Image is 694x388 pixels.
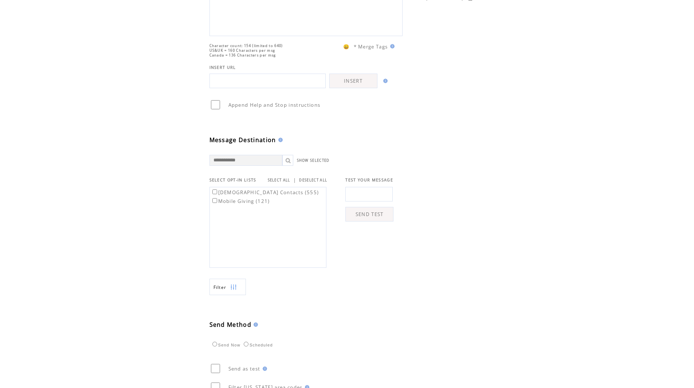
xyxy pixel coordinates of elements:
img: help.gif [381,79,388,83]
img: help.gif [260,367,267,371]
span: | [293,177,296,183]
span: US&UK = 160 Characters per msg [209,48,275,53]
label: Send Now [211,343,240,347]
label: Scheduled [242,343,273,347]
span: Message Destination [209,136,276,144]
span: Send Method [209,321,252,329]
span: Canada = 136 Characters per msg [209,53,276,58]
span: 😀 [343,43,350,50]
a: SEND TEST [345,207,393,222]
a: SELECT ALL [268,178,290,183]
span: * Merge Tags [354,43,388,50]
label: [DEMOGRAPHIC_DATA] Contacts (555) [211,189,319,196]
input: Send Now [212,342,217,346]
a: DESELECT ALL [299,178,327,183]
span: TEST YOUR MESSAGE [345,177,393,183]
img: help.gif [276,138,283,142]
span: Append Help and Stop instructions [228,102,321,108]
a: Filter [209,279,246,295]
span: INSERT URL [209,65,236,70]
span: Send as test [228,365,260,372]
a: INSERT [329,74,377,88]
input: Scheduled [244,342,248,346]
input: [DEMOGRAPHIC_DATA] Contacts (555) [212,189,217,194]
span: Show filters [213,284,227,290]
a: SHOW SELECTED [297,158,330,163]
span: Character count: 154 (limited to 640) [209,43,283,48]
img: help.gif [251,322,258,327]
span: SELECT OPT-IN LISTS [209,177,256,183]
input: Mobile Giving (121) [212,198,217,203]
img: help.gif [388,44,395,48]
label: Mobile Giving (121) [211,198,270,204]
img: filters.png [230,279,237,295]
